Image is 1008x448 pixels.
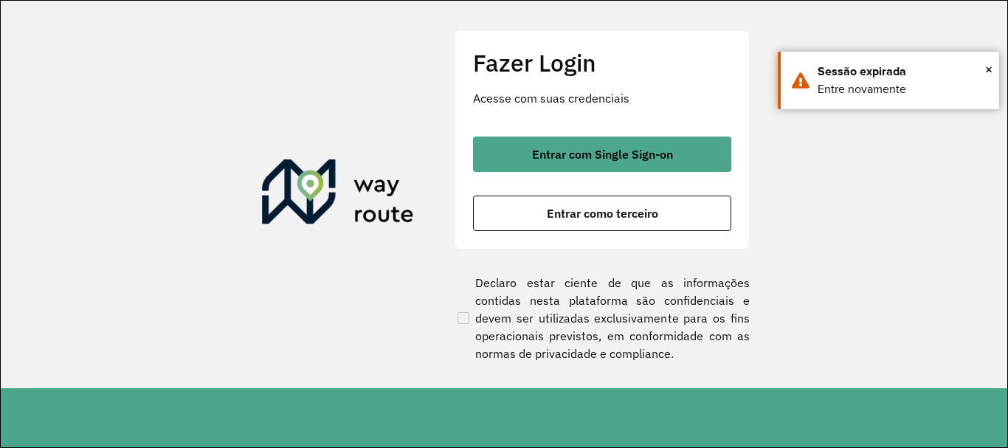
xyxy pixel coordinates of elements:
img: Roteirizador AmbevTech [262,159,414,230]
label: Declaro estar ciente de que as informações contidas nesta plataforma são confidenciais e devem se... [455,274,750,362]
button: button [473,137,731,172]
div: Entre novamente [818,80,988,98]
button: Close [985,58,993,80]
span: Entrar como terceiro [547,207,658,219]
p: Acesse com suas credenciais [473,89,731,107]
span: Entrar com Single Sign-on [532,148,673,160]
div: Sessão expirada [818,63,988,80]
span: × [985,58,993,80]
button: button [473,196,731,231]
h2: Fazer Login [473,49,731,77]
